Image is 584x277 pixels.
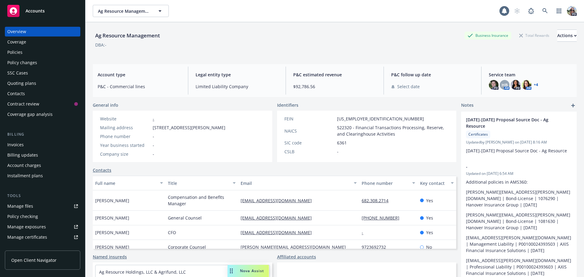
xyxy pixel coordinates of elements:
[359,176,417,190] button: Phone number
[7,243,38,252] div: Manage claims
[5,58,80,68] a: Policy changes
[502,82,508,88] span: HB
[511,80,520,90] img: photo
[7,78,36,88] div: Quoting plans
[241,244,351,250] a: [PERSON_NAME][EMAIL_ADDRESS][DOMAIN_NAME]
[5,171,80,181] a: Installment plans
[362,244,391,250] a: 9723692732
[153,116,154,122] a: -
[93,102,118,108] span: General info
[100,116,150,122] div: Website
[153,151,154,157] span: -
[466,171,572,176] span: Updated on [DATE] 6:54 AM
[26,9,45,13] span: Accounts
[7,109,53,119] div: Coverage gap analysis
[7,161,41,170] div: Account charges
[168,180,229,186] div: Title
[539,5,551,17] a: Search
[553,5,565,17] a: Switch app
[284,148,335,155] div: CSLB
[466,116,556,129] span: [DATE]-[DATE] Proposal Source Doc - Ag Resource
[153,142,154,148] span: -
[165,176,238,190] button: Title
[466,179,572,185] p: Additional policies in AMS360:
[95,197,129,204] span: [PERSON_NAME]
[95,215,129,221] span: [PERSON_NAME]
[489,80,499,90] img: photo
[238,176,359,190] button: Email
[5,222,80,232] a: Manage exposures
[93,176,165,190] button: Full name
[284,140,335,146] div: SIC code
[5,243,80,252] a: Manage claims
[5,47,80,57] a: Policies
[95,42,106,48] div: DBA: -
[426,229,433,236] span: Yes
[5,37,80,47] a: Coverage
[7,150,38,160] div: Billing updates
[5,68,80,78] a: SSC Cases
[196,71,279,78] span: Legal entity type
[5,99,80,109] a: Contract review
[337,116,424,122] span: [US_EMPLOYER_IDENTIFICATION_NUMBER]
[196,83,279,90] span: Limited Liability Company
[153,133,154,140] span: -
[5,140,80,150] a: Invoices
[534,83,538,87] a: +4
[461,112,577,159] div: [DATE]-[DATE] Proposal Source Doc - Ag ResourceCertificatesUpdatedby [PERSON_NAME] on [DATE] 8:16...
[557,29,577,42] button: Actions
[153,124,225,131] span: [STREET_ADDRESS][PERSON_NAME]
[5,232,80,242] a: Manage certificates
[5,150,80,160] a: Billing updates
[5,131,80,137] div: Billing
[100,124,150,131] div: Mailing address
[466,189,572,208] p: [PERSON_NAME][EMAIL_ADDRESS][PERSON_NAME][DOMAIN_NAME] | Bond-License | 1076290 | Hanover Insuran...
[93,254,127,260] a: Named insureds
[362,230,368,235] a: -
[98,83,181,90] span: P&C - Commercial lines
[337,148,339,155] span: -
[5,212,80,221] a: Policy checking
[241,215,317,221] a: [EMAIL_ADDRESS][DOMAIN_NAME]
[426,197,433,204] span: Yes
[7,140,24,150] div: Invoices
[100,151,150,157] div: Company size
[466,212,572,231] p: [PERSON_NAME][EMAIL_ADDRESS][PERSON_NAME][DOMAIN_NAME] | Bond-License | 1081630 | Hanover Insuran...
[567,6,577,16] img: photo
[168,215,202,221] span: General Counsel
[241,180,350,186] div: Email
[466,164,556,170] span: -
[5,193,80,199] div: Tools
[5,78,80,88] a: Quoting plans
[391,71,474,78] span: P&C follow up date
[5,27,80,36] a: Overview
[511,5,523,17] a: Start snowing
[7,171,43,181] div: Installment plans
[241,230,317,235] a: [EMAIL_ADDRESS][DOMAIN_NAME]
[7,37,26,47] div: Coverage
[466,257,572,276] p: [EMAIL_ADDRESS][PERSON_NAME][DOMAIN_NAME] | Professional Liability | P00100024393603 | AXIS Finan...
[5,89,80,99] a: Contacts
[397,83,420,90] span: Select date
[241,198,317,203] a: [EMAIL_ADDRESS][DOMAIN_NAME]
[228,265,269,277] button: Nova Assist
[168,229,176,236] span: CFO
[466,234,572,254] p: [EMAIL_ADDRESS][PERSON_NAME][DOMAIN_NAME] | Management Liability | P00100024393503 | AXIS Financi...
[100,133,150,140] div: Phone number
[362,180,408,186] div: Phone number
[7,232,47,242] div: Manage certificates
[525,5,537,17] a: Report a Bug
[100,142,150,148] div: Year business started
[5,201,80,211] a: Manage files
[426,244,432,250] span: No
[99,269,186,275] a: Ag Resource Holdings, LLC & Agrifund, LLC
[569,102,577,109] a: add
[522,80,531,90] img: photo
[284,116,335,122] div: FEIN
[337,124,449,137] span: 522320 - Financial Transactions Processing, Reserve, and Clearinghouse Activities
[277,254,316,260] a: Affiliated accounts
[468,132,488,137] span: Certificates
[466,140,572,145] span: Updated by [PERSON_NAME] on [DATE] 8:16 AM
[5,109,80,119] a: Coverage gap analysis
[98,8,151,14] span: Ag Resource Management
